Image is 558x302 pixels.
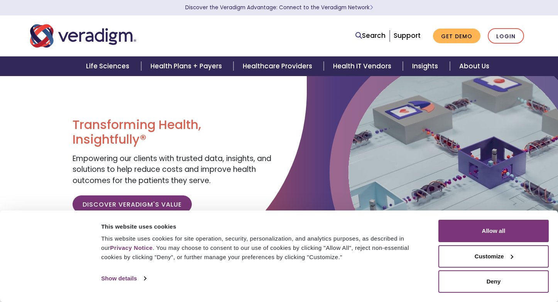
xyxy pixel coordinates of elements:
[77,56,141,76] a: Life Sciences
[73,117,273,147] h1: Transforming Health, Insightfully®
[370,4,373,11] span: Learn More
[101,222,429,231] div: This website uses cookies
[438,270,549,293] button: Deny
[233,56,324,76] a: Healthcare Providers
[433,29,480,44] a: Get Demo
[438,220,549,242] button: Allow all
[355,31,386,41] a: Search
[101,234,429,262] div: This website uses cookies for site operation, security, personalization, and analytics purposes, ...
[30,23,136,49] img: Veradigm logo
[185,4,373,11] a: Discover the Veradigm Advantage: Connect to the Veradigm NetworkLearn More
[450,56,499,76] a: About Us
[73,153,271,186] span: Empowering our clients with trusted data, insights, and solutions to help reduce costs and improv...
[488,28,524,44] a: Login
[73,195,192,213] a: Discover Veradigm's Value
[394,31,421,40] a: Support
[438,245,549,268] button: Customize
[403,56,450,76] a: Insights
[324,56,403,76] a: Health IT Vendors
[141,56,233,76] a: Health Plans + Payers
[110,244,152,251] a: Privacy Notice
[101,273,146,284] a: Show details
